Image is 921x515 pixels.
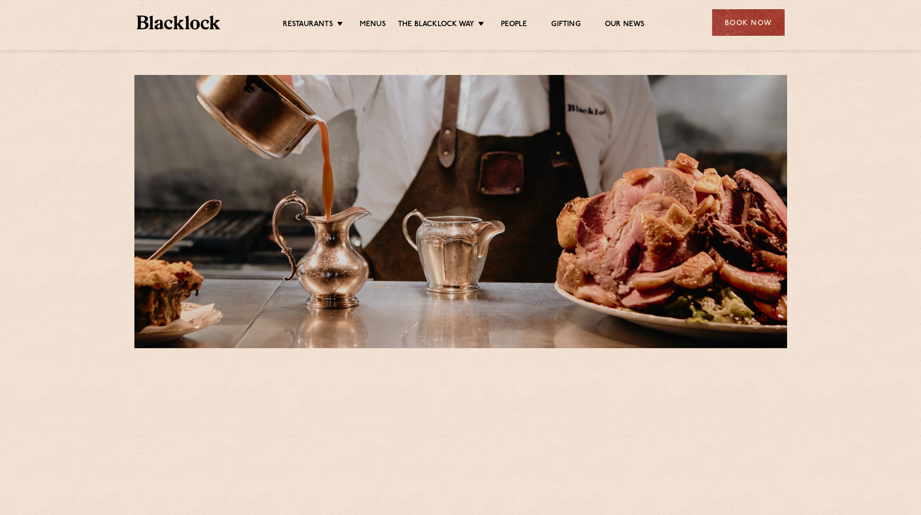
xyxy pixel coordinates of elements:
[137,15,220,29] img: BL_Textured_Logo-footer-cropped.svg
[712,9,785,36] div: Book Now
[398,20,474,30] a: The Blacklock Way
[501,20,527,30] a: People
[283,20,333,30] a: Restaurants
[605,20,645,30] a: Our News
[551,20,580,30] a: Gifting
[360,20,386,30] a: Menus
